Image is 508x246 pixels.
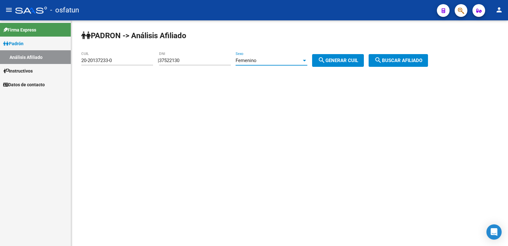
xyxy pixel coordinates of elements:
span: Buscar afiliado [374,58,422,63]
span: Datos de contacto [3,81,45,88]
mat-icon: search [374,56,382,64]
mat-icon: search [318,56,325,64]
button: Buscar afiliado [369,54,428,67]
span: Femenino [236,58,257,63]
div: Open Intercom Messenger [486,224,502,240]
mat-icon: menu [5,6,13,14]
span: - osfatun [50,3,79,17]
strong: PADRON -> Análisis Afiliado [81,31,186,40]
span: Instructivos [3,67,33,74]
span: Padrón [3,40,23,47]
div: | [158,58,369,63]
mat-icon: person [495,6,503,14]
span: Generar CUIL [318,58,358,63]
span: Firma Express [3,26,36,33]
button: Generar CUIL [312,54,364,67]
